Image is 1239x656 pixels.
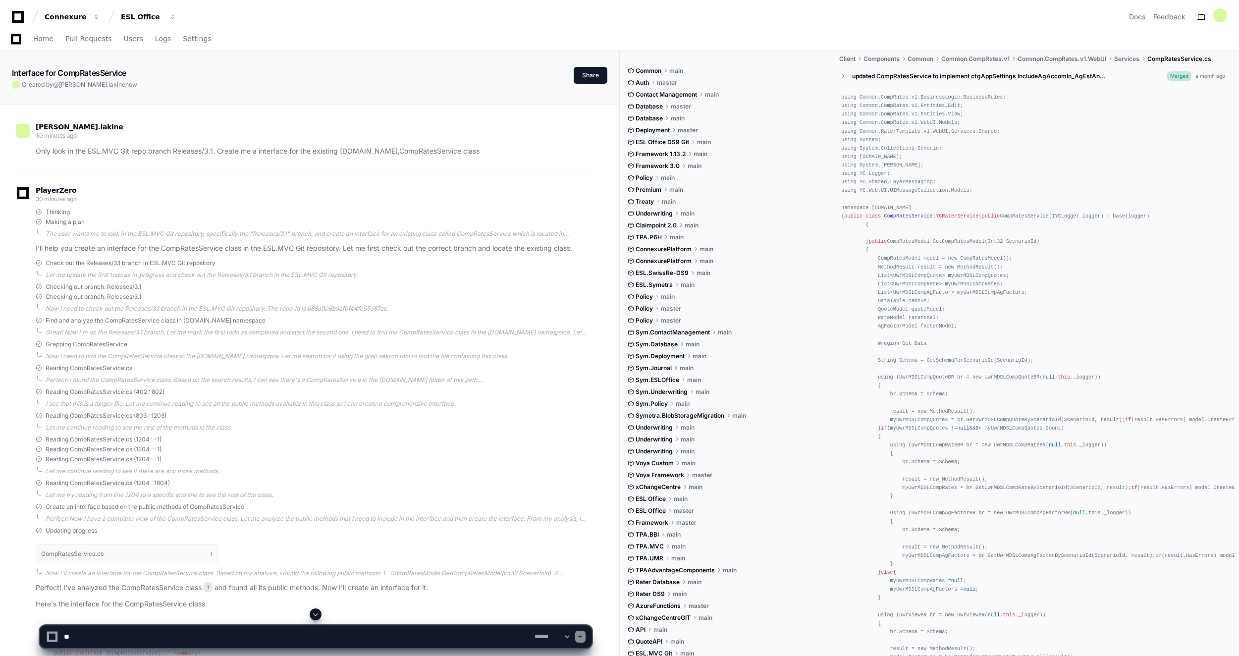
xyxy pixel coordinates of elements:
[1125,417,1131,423] span: if
[636,388,688,396] span: Sym.Underwriting
[636,352,685,360] span: Sym.Deployment
[46,455,162,463] span: Reading CompRatesService.cs (1204 : -1)
[155,36,171,42] span: Logs
[852,72,1106,80] div: updated CompRatesService to implement cfgAppSettings IncludeAgAccomIn_AgEstAn...
[36,123,123,131] span: [PERSON_NAME].lakine
[951,578,964,584] span: null
[689,602,709,610] span: master
[636,198,654,206] span: Treaty
[1114,55,1139,63] span: Services
[1088,510,1101,516] span: this
[46,527,97,535] span: Updating progress
[686,340,700,348] span: main
[46,376,592,384] div: Perfect! I found the CompRatesService class. Based on the search results, I can see there's a Com...
[674,495,688,503] span: main
[636,602,681,610] span: AzureFunctions
[46,445,162,453] span: Reading CompRatesService.cs (1204 : -1)
[636,436,673,443] span: Underwriting
[1167,71,1191,81] span: Merged
[46,400,592,408] div: I see that this is a longer file. Let me continue reading to see all the public methods available...
[681,281,695,289] span: main
[868,238,887,244] span: public
[667,531,681,539] span: main
[46,388,164,396] span: Reading CompRatesService.cs (402 : 802)
[46,515,592,523] div: Perfect! Now I have a complete view of the CompRatesService class. Let me analyze the public meth...
[661,305,681,313] span: master
[36,582,592,594] p: Perfect! I've analyzed the CompRatesService class and found all its public methods. Now I'll crea...
[183,28,211,51] a: Settings
[936,213,978,219] span: YCRaterService
[670,233,684,241] span: main
[124,36,143,42] span: Users
[682,459,696,467] span: main
[36,599,592,610] p: Here's the interface for the CompRatesService class:
[65,28,111,51] a: Pull Requests
[636,578,680,586] span: Rater Database
[46,340,127,348] span: Grepping CompRatesService
[53,81,59,88] span: @
[636,174,653,182] span: Policy
[671,554,685,562] span: main
[689,483,702,491] span: main
[1153,12,1185,22] button: Feedback
[46,352,592,360] div: Now I need to find the CompRatesService class in the [DOMAIN_NAME] namespace. Let me search for i...
[46,293,141,301] span: Checking out branch: Releases/3.1
[155,28,171,51] a: Logs
[685,221,699,229] span: main
[125,81,137,88] span: now
[718,328,732,336] span: main
[636,483,681,491] span: xChangeCentre
[1018,55,1106,63] span: Common.CompRates.v1.WebUI
[46,479,170,487] span: Reading CompRatesService.cs (1204 : 1604)
[1195,72,1225,80] div: a month ago
[863,55,900,63] span: Components
[636,150,686,158] span: Framework 1.13.2
[844,213,862,219] span: public
[46,259,215,267] span: Check out the Releases/3.1 branch in ESL.MVC Git repository
[46,491,592,499] div: Let me try reading from line 1204 to a specific end line to see the rest of the class.
[676,519,697,527] span: master
[700,257,713,265] span: main
[46,503,244,511] span: Create an interface based on the public methods of CompRatesService
[636,519,668,527] span: Framework
[676,400,690,408] span: main
[636,114,663,122] span: Database
[46,271,592,279] div: Let me update the first todo as in_progress and check out the Releases/3.1 branch in the ESL.MVC ...
[46,569,592,577] div: Now I'll create an interface for the CompRatesService class. Based on my analysis, I found the fo...
[674,507,694,515] span: master
[46,218,85,226] span: Making a plan
[636,305,653,313] span: Policy
[36,146,592,157] p: Only look in the ESL.MVC Git repo branch Releases/3.1. Create me a interface for the existing [DO...
[661,174,675,182] span: main
[661,317,681,325] span: master
[957,425,970,431] span: null
[696,388,709,396] span: main
[183,36,211,42] span: Settings
[65,36,111,42] span: Pull Requests
[732,412,746,420] span: main
[46,305,592,313] div: Now I need to check out the Releases/3.1 branch in the ESL.MVC Git repository. The repo_id is 688...
[124,28,143,51] a: Users
[636,67,661,75] span: Common
[700,245,713,253] span: main
[636,233,662,241] span: TPA.P6H
[636,447,673,455] span: Underwriting
[204,582,213,592] span: 1
[636,221,677,229] span: Claimpoint 2.0
[636,91,697,99] span: Contact Management
[574,67,607,84] button: Share
[636,376,679,384] span: Sym.ESLOffice
[33,36,54,42] span: Home
[681,424,695,432] span: main
[963,586,975,592] span: null
[636,328,710,336] span: Sym.ContactManagement
[693,352,706,360] span: main
[941,55,1010,63] span: Common.CompRates.v1
[688,578,701,586] span: main
[46,230,592,238] div: The user wants me to look in the ESL.MVC Git repository, specifically the "Releases/3.1" branch, ...
[881,425,887,431] span: if
[636,126,670,134] span: Deployment
[672,543,686,550] span: main
[636,293,653,301] span: Policy
[36,132,77,139] span: 30 minutes ago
